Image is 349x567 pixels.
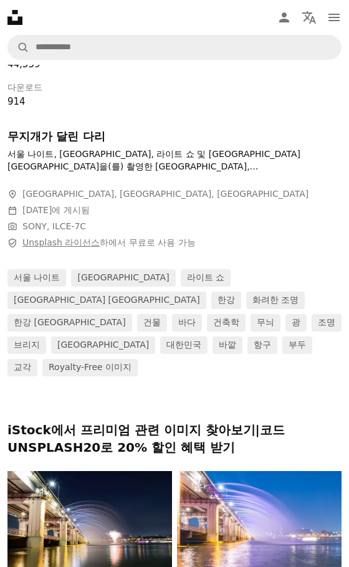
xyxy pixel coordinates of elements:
[246,292,305,309] a: 화려한 조명
[181,269,231,287] a: 라이트 쇼
[247,336,277,354] a: 항구
[7,129,342,144] h1: 무지개가 달린 다리
[312,314,342,331] a: 조명
[137,314,167,331] a: 건물
[213,336,242,354] a: 바깥
[207,314,246,331] a: 건축학
[7,148,342,173] p: 서울 나이트, [GEOGRAPHIC_DATA], 라이트 쇼 및 [GEOGRAPHIC_DATA] [GEOGRAPHIC_DATA]을(를) 촬영한 [GEOGRAPHIC_DATA],...
[172,314,202,331] a: 바다
[297,5,322,30] button: 언어
[322,5,347,30] button: 메뉴
[7,82,42,94] h3: 다운로드
[22,221,86,233] button: SONY, ILCE-7C
[22,205,52,215] time: 2022년 7월 31일 오후 3시 37분 55초 GMT+9
[7,59,41,70] span: 44,559
[285,314,307,331] a: 광
[51,336,155,354] a: [GEOGRAPHIC_DATA]
[160,336,208,354] a: 대한민국
[7,10,22,25] a: 홈 — Unsplash
[7,292,206,309] a: [GEOGRAPHIC_DATA] [GEOGRAPHIC_DATA]
[282,336,312,354] a: 부두
[7,96,26,107] span: 914
[7,314,132,331] a: 한강 [GEOGRAPHIC_DATA]
[251,314,280,331] a: 무늬
[7,359,37,376] a: 교각
[272,5,297,30] a: 로그인 / 가입
[7,336,46,354] a: 브리지
[71,269,175,287] a: [GEOGRAPHIC_DATA]
[22,188,308,201] span: [GEOGRAPHIC_DATA], [GEOGRAPHIC_DATA], [GEOGRAPHIC_DATA]
[22,237,100,247] a: Unsplash 라이선스
[7,269,66,287] a: 서울 나이트
[8,36,29,59] button: Unsplash 검색
[7,35,342,60] form: 사이트 전체에서 이미지 찾기
[22,205,90,215] span: 에 게시됨
[211,292,241,309] a: 한강
[22,237,196,249] span: 하에서 무료로 사용 가능
[42,359,138,376] a: Royalty-free 이미지
[7,421,342,456] p: iStock에서 프리미엄 관련 이미지 찾아보기 | 코드 UNSPLASH20로 20% 할인 혜택 받기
